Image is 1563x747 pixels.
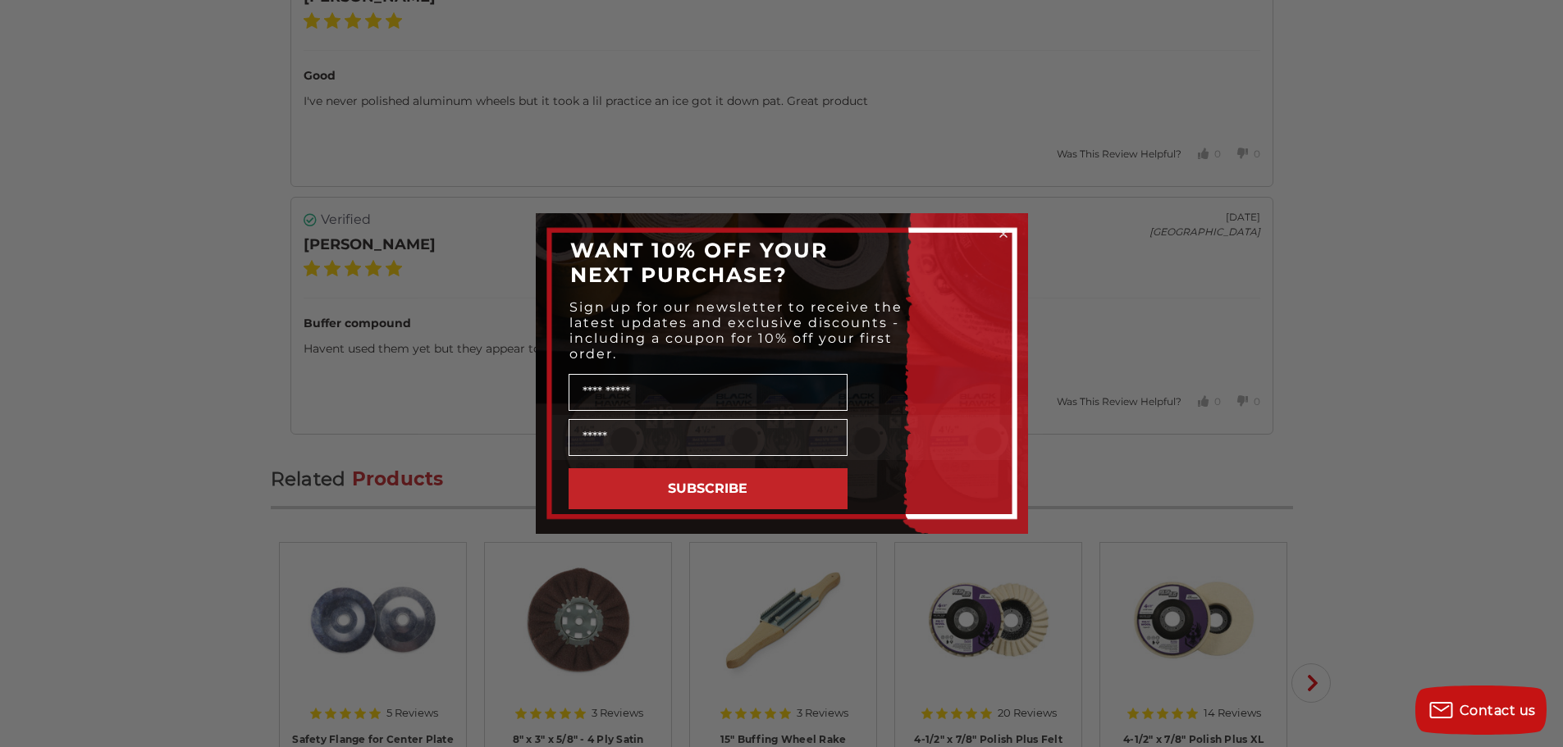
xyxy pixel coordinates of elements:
[570,238,828,287] span: WANT 10% OFF YOUR NEXT PURCHASE?
[569,299,903,362] span: Sign up for our newsletter to receive the latest updates and exclusive discounts - including a co...
[569,468,848,509] button: SUBSCRIBE
[995,225,1012,242] button: Close dialog
[1415,686,1547,735] button: Contact us
[1460,703,1536,718] span: Contact us
[569,419,848,456] input: Email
